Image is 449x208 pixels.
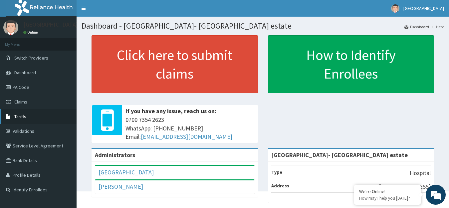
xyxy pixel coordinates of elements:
[271,169,282,175] b: Type
[99,183,143,190] a: [PERSON_NAME]
[23,30,39,35] a: Online
[82,22,444,30] h1: Dashboard - [GEOGRAPHIC_DATA]- [GEOGRAPHIC_DATA] estate
[359,188,416,194] div: We're Online!
[141,133,232,140] a: [EMAIL_ADDRESS][DOMAIN_NAME]
[23,22,78,28] p: [GEOGRAPHIC_DATA]
[95,151,135,159] b: Administrators
[14,113,26,119] span: Tariffs
[125,115,255,141] span: 0700 7354 2623 WhatsApp: [PHONE_NUMBER] Email:
[14,55,48,61] span: Switch Providers
[359,195,416,201] p: How may I help you today?
[14,99,27,105] span: Claims
[391,4,399,13] img: User Image
[3,20,18,35] img: User Image
[99,168,154,176] a: [GEOGRAPHIC_DATA]
[430,24,444,30] li: Here
[379,182,431,191] p: [STREET_ADDRESS]
[14,70,36,76] span: Dashboard
[271,151,408,159] strong: [GEOGRAPHIC_DATA]- [GEOGRAPHIC_DATA] estate
[268,35,434,93] a: How to Identify Enrollees
[92,35,258,93] a: Click here to submit claims
[271,183,289,189] b: Address
[404,24,429,30] a: Dashboard
[410,169,431,177] p: Hospital
[125,107,216,115] b: If you have any issue, reach us on:
[403,5,444,11] span: [GEOGRAPHIC_DATA]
